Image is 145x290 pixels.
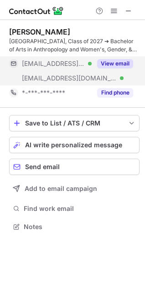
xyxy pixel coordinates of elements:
[9,180,140,197] button: Add to email campaign
[97,59,133,68] button: Reveal Button
[9,27,70,36] div: [PERSON_NAME]
[25,141,122,149] span: AI write personalized message
[9,115,140,131] button: save-profile-one-click
[25,185,97,192] span: Add to email campaign
[9,5,64,16] img: ContactOut v5.3.10
[22,60,85,68] span: [EMAIL_ADDRESS][DOMAIN_NAME]
[24,223,136,231] span: Notes
[9,220,140,233] button: Notes
[9,159,140,175] button: Send email
[9,37,140,54] div: [GEOGRAPHIC_DATA], Class of 2027 ➔ Bachelor of Arts in Anthropology and Women's, Gender, & Sexual...
[97,88,133,97] button: Reveal Button
[25,163,60,170] span: Send email
[22,74,117,82] span: [EMAIL_ADDRESS][DOMAIN_NAME]
[9,137,140,153] button: AI write personalized message
[9,202,140,215] button: Find work email
[25,120,124,127] div: Save to List / ATS / CRM
[24,205,136,213] span: Find work email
